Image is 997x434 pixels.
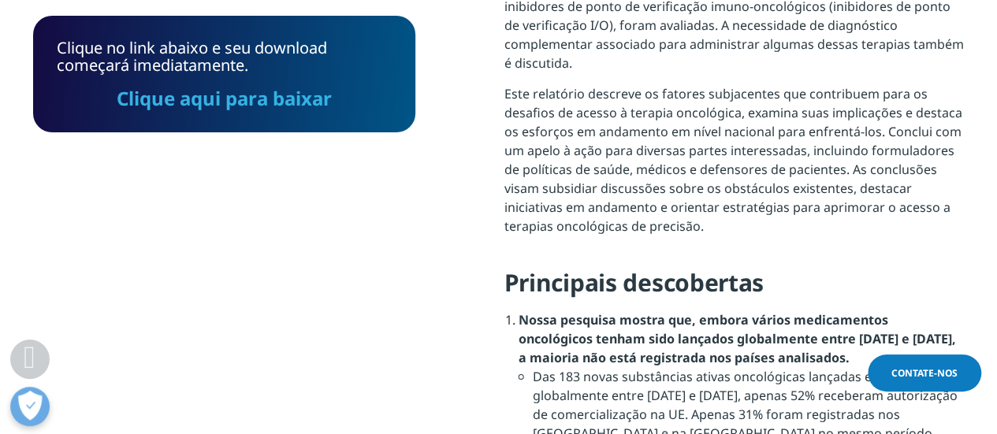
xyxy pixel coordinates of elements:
a: Clique aqui para baixar [117,85,332,111]
font: Principais descobertas [504,265,764,298]
font: Clique no link abaixo e seu download começará imediatamente. [57,37,327,76]
button: Abrir preferências [10,387,50,426]
font: Contate-nos [891,366,958,380]
font: Este relatório descreve os fatores subjacentes que contribuem para os desafios de acesso à terapi... [504,85,962,235]
font: Nossa pesquisa mostra que, embora vários medicamentos oncológicos tenham sido lançados globalment... [519,310,956,365]
a: Contate-nos [868,354,981,391]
